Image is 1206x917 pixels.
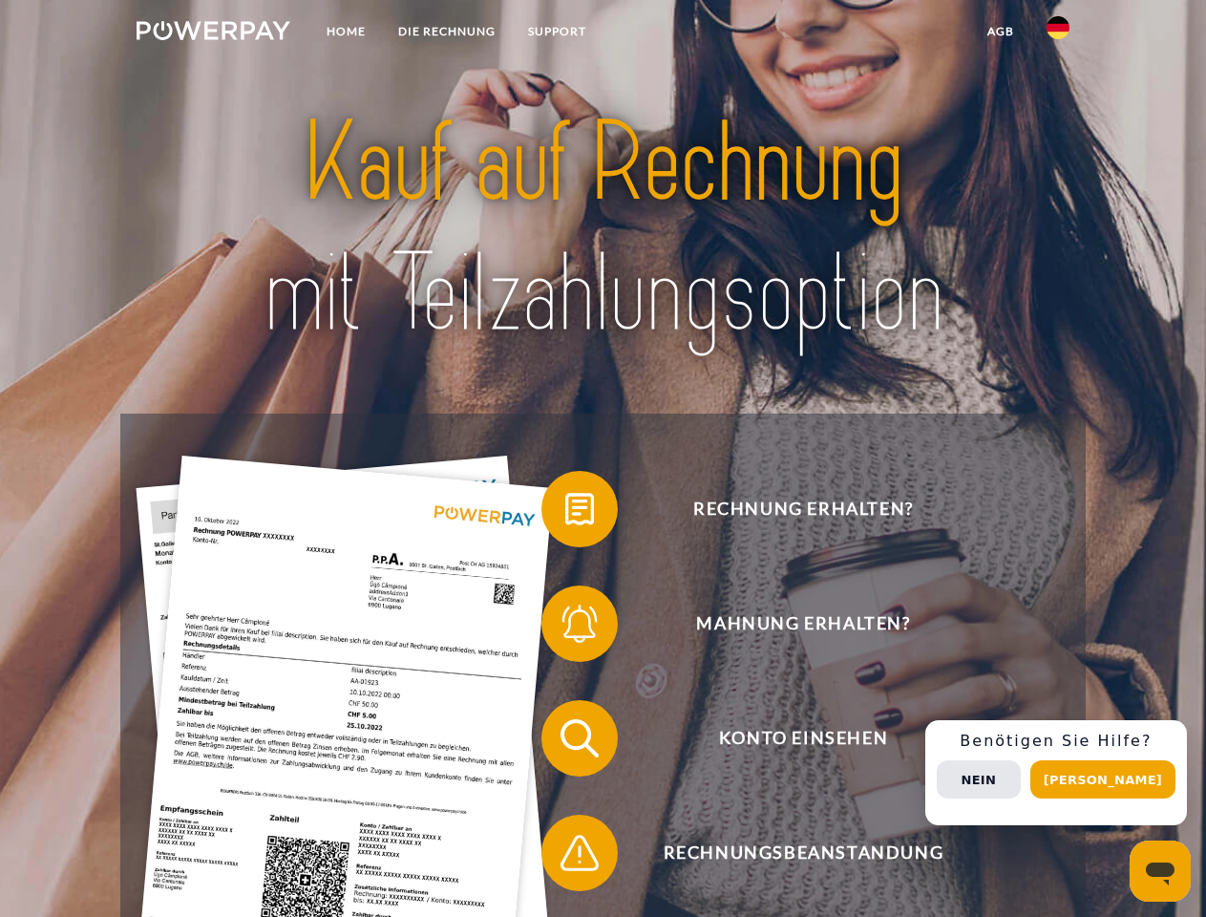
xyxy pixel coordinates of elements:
img: qb_search.svg [556,714,603,762]
img: logo-powerpay-white.svg [137,21,290,40]
img: title-powerpay_de.svg [182,92,1024,366]
span: Rechnung erhalten? [569,471,1037,547]
span: Mahnung erhalten? [569,586,1037,662]
button: Nein [937,760,1021,799]
button: Konto einsehen [541,700,1038,777]
span: Rechnungsbeanstandung [569,815,1037,891]
img: de [1047,16,1069,39]
button: Rechnung erhalten? [541,471,1038,547]
button: [PERSON_NAME] [1030,760,1175,799]
h3: Benötigen Sie Hilfe? [937,732,1175,751]
iframe: Schaltfläche zum Öffnen des Messaging-Fensters [1130,841,1191,902]
a: DIE RECHNUNG [382,14,512,49]
div: Schnellhilfe [925,720,1187,825]
a: Home [310,14,382,49]
img: qb_bill.svg [556,485,603,533]
button: Rechnungsbeanstandung [541,815,1038,891]
button: Mahnung erhalten? [541,586,1038,662]
img: qb_warning.svg [556,829,603,877]
a: SUPPORT [512,14,603,49]
span: Konto einsehen [569,700,1037,777]
a: agb [971,14,1030,49]
img: qb_bell.svg [556,600,603,648]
